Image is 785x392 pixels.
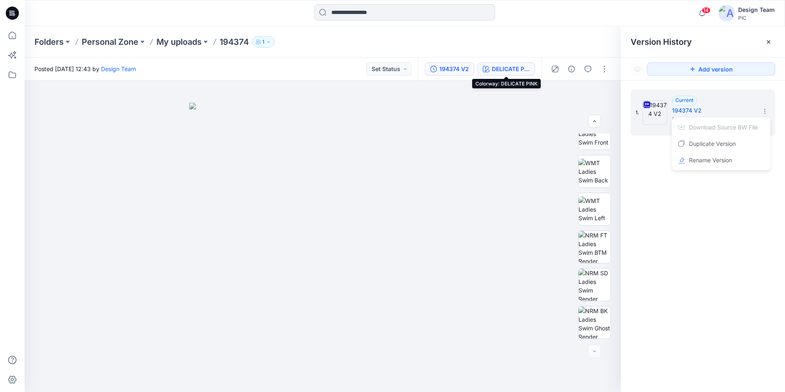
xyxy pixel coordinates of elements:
span: Duplicate Version [689,139,736,149]
div: Design Team [738,5,775,15]
button: 1 [252,36,275,48]
img: NRM BK Ladies Swim Ghost Render [578,307,611,339]
div: The file is currently being uploaded [673,119,769,136]
img: WMT Ladies Swim Front [578,121,611,147]
p: 194374 [220,36,249,48]
span: Version History [631,37,692,47]
button: Close [765,39,772,45]
div: DELICATE PINK [492,65,530,74]
a: Folders [34,36,64,48]
div: 194374 V2 [439,65,469,74]
img: avatar [718,5,735,21]
img: NRM FT Ladies Swim BTM Render [578,231,611,263]
span: Rename Version [689,155,732,165]
img: NRM SD Ladies Swim Render [578,269,611,301]
img: WMT Ladies Swim Back [578,159,611,184]
span: Posted by: Design Team [672,115,754,124]
span: 14 [702,7,711,14]
button: Details [565,62,578,76]
a: Design Team [101,65,136,72]
span: 1. [636,109,639,116]
img: WMT Ladies Swim Left [578,196,611,222]
img: eyJhbGciOiJIUzI1NiIsImtpZCI6IjAiLCJzbHQiOiJzZXMiLCJ0eXAiOiJKV1QifQ.eyJkYXRhIjp7InR5cGUiOiJzdG9yYW... [189,103,456,392]
button: DELICATE PINK [477,62,535,76]
p: 1 [262,37,264,46]
span: Current [675,97,693,103]
h5: 194374 V2 [672,106,754,115]
span: Download Source BW File [689,122,758,132]
button: Show Hidden Versions [631,62,644,76]
span: Posted [DATE] 12:43 by [34,65,136,73]
a: My uploads [156,36,202,48]
button: Add version [647,62,775,76]
a: Personal Zone [82,36,138,48]
button: 194374 V2 [425,62,474,76]
div: PIC [738,15,775,21]
img: 194374 V2 [643,100,667,125]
